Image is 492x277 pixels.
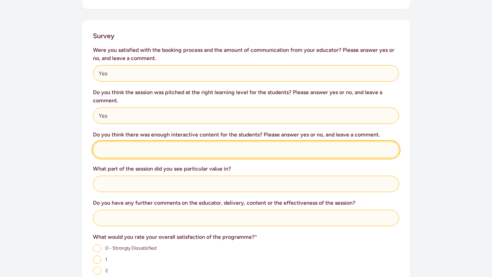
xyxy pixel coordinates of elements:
[93,46,399,62] h3: Were you satisfied with the booking process and the amount of communication from your educator? P...
[93,88,399,105] h3: Do you think the session was pitched at the right learning level for the students? Please answer ...
[93,267,101,275] input: 2
[93,233,399,241] h3: What would you rate your overall satisfaction of the programme?
[93,199,399,207] h3: Do you have any further comments on the educator, delivery, content or the effectiveness of the s...
[105,268,108,274] span: 2
[93,165,399,173] h3: What part of the session did you see particular value in?
[93,31,114,41] h2: Survey
[105,245,156,251] span: 0 - Strongly Dissatisfied
[105,257,107,262] span: 1
[93,131,399,139] h3: Do you think there was enough interactive content for the students? Please answer yes or no, and ...
[93,244,101,252] input: 0 - Strongly Dissatisfied
[93,256,101,264] input: 1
